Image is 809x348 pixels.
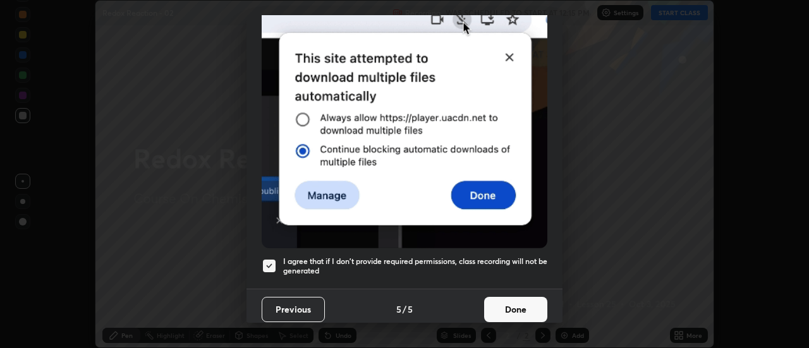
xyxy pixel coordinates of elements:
h4: 5 [396,303,401,316]
button: Previous [262,297,325,322]
h4: 5 [408,303,413,316]
h5: I agree that if I don't provide required permissions, class recording will not be generated [283,256,547,276]
h4: / [403,303,406,316]
button: Done [484,297,547,322]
